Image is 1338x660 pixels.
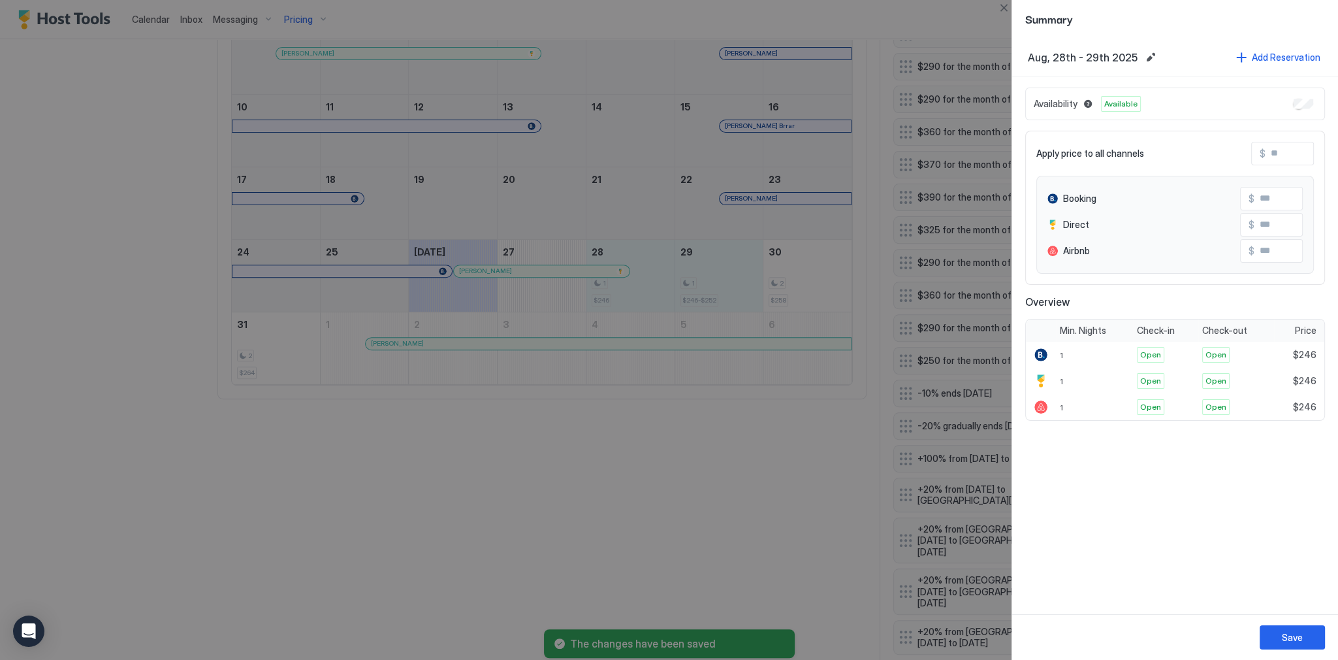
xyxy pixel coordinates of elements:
[1028,51,1138,64] span: Aug, 28th - 29th 2025
[1063,245,1090,257] span: Airbnb
[1293,375,1316,387] span: $246
[1249,219,1254,231] span: $
[1249,193,1254,205] span: $
[1036,148,1144,159] span: Apply price to all channels
[1295,325,1316,337] span: Price
[1060,403,1063,412] span: 1
[1252,50,1320,64] div: Add Reservation
[1293,401,1316,413] span: $246
[1060,350,1063,360] span: 1
[1137,325,1175,337] span: Check-in
[1282,631,1303,644] div: Save
[1060,325,1106,337] span: Min. Nights
[13,616,44,647] div: Open Intercom Messenger
[1060,376,1063,386] span: 1
[1202,325,1247,337] span: Check-out
[1293,349,1316,361] span: $246
[1063,219,1089,231] span: Direct
[1025,295,1325,308] span: Overview
[1143,50,1158,65] button: Edit date range
[1063,193,1096,205] span: Booking
[1205,349,1226,361] span: Open
[1025,10,1325,27] span: Summary
[1080,96,1096,112] button: Blocked dates override all pricing rules and remain unavailable until manually unblocked
[1140,401,1161,413] span: Open
[1140,349,1161,361] span: Open
[1234,48,1322,66] button: Add Reservation
[1205,401,1226,413] span: Open
[1260,625,1325,650] button: Save
[1034,98,1077,110] span: Availability
[1249,245,1254,257] span: $
[1104,98,1138,110] span: Available
[1140,375,1161,387] span: Open
[1205,375,1226,387] span: Open
[1260,148,1266,159] span: $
